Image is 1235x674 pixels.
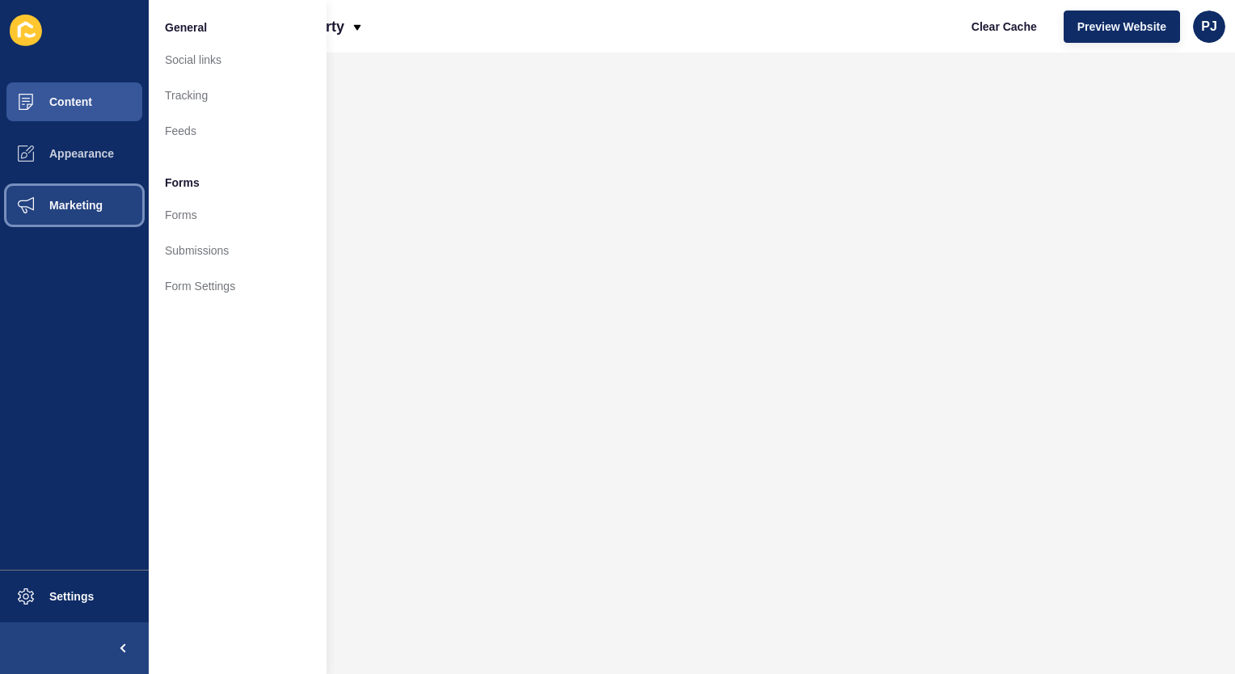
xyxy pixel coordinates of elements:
a: Forms [149,197,327,233]
a: Social links [149,42,327,78]
span: Clear Cache [972,19,1037,35]
a: Feeds [149,113,327,149]
a: Tracking [149,78,327,113]
button: Clear Cache [958,11,1051,43]
span: Forms [165,175,200,191]
button: Preview Website [1064,11,1180,43]
span: General [165,19,207,36]
span: Preview Website [1077,19,1166,35]
a: Form Settings [149,268,327,304]
a: Submissions [149,233,327,268]
span: PJ [1201,19,1217,35]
